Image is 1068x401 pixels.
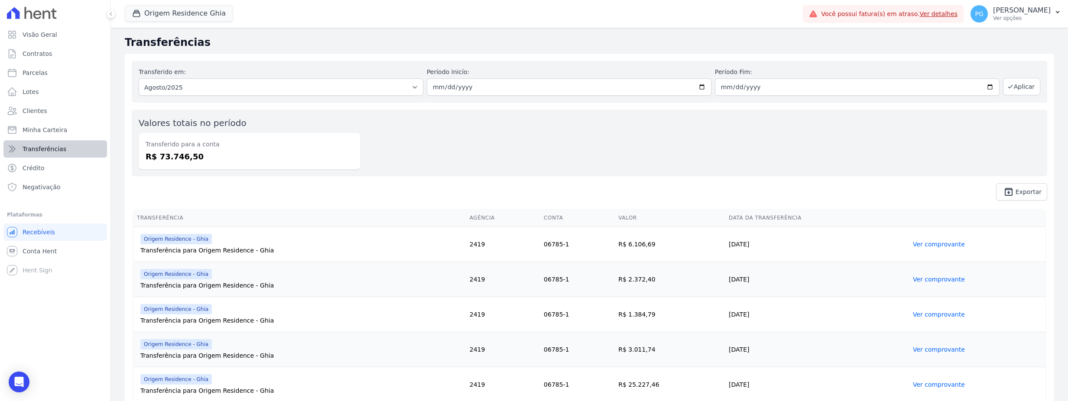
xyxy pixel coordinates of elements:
i: unarchive [1003,187,1014,197]
th: Agência [466,209,540,227]
span: Negativação [23,183,61,191]
a: Conta Hent [3,243,107,260]
span: Origem Residence - Ghia [140,269,212,279]
span: Conta Hent [23,247,57,255]
a: Contratos [3,45,107,62]
a: Ver comprovante [913,381,965,388]
td: 2419 [466,332,540,367]
a: unarchive Exportar [996,183,1047,200]
span: Origem Residence - Ghia [140,374,212,385]
div: Transferência para Origem Residence - Ghia [140,351,463,360]
span: Crédito [23,164,45,172]
span: Visão Geral [23,30,57,39]
td: R$ 2.372,40 [615,262,725,297]
td: R$ 3.011,74 [615,332,725,367]
label: Período Inicío: [427,68,711,77]
td: R$ 6.106,69 [615,227,725,262]
td: 06785-1 [540,332,615,367]
td: [DATE] [725,227,909,262]
span: Origem Residence - Ghia [140,234,212,244]
label: Transferido em: [139,68,186,75]
button: PG [PERSON_NAME] Ver opções [964,2,1068,26]
td: 2419 [466,297,540,332]
dt: Transferido para a conta [146,140,354,149]
a: Ver comprovante [913,241,965,248]
a: Ver detalhes [920,10,958,17]
th: Valor [615,209,725,227]
td: 06785-1 [540,227,615,262]
a: Parcelas [3,64,107,81]
span: Lotes [23,87,39,96]
td: [DATE] [725,262,909,297]
td: 2419 [466,262,540,297]
span: Exportar [1016,189,1042,194]
span: Parcelas [23,68,48,77]
td: 06785-1 [540,297,615,332]
a: Visão Geral [3,26,107,43]
div: Transferência para Origem Residence - Ghia [140,246,463,255]
th: Transferência [133,209,466,227]
a: Ver comprovante [913,311,965,318]
dd: R$ 73.746,50 [146,151,354,162]
div: Transferência para Origem Residence - Ghia [140,281,463,290]
div: Plataformas [7,210,104,220]
h2: Transferências [125,35,1054,50]
span: Recebíveis [23,228,55,236]
div: Transferência para Origem Residence - Ghia [140,386,463,395]
span: Origem Residence - Ghia [140,339,212,349]
button: Origem Residence Ghia [125,5,233,22]
div: Transferência para Origem Residence - Ghia [140,316,463,325]
a: Transferências [3,140,107,158]
th: Data da Transferência [725,209,909,227]
p: Ver opções [993,15,1051,22]
span: Origem Residence - Ghia [140,304,212,314]
button: Aplicar [1003,78,1040,95]
span: PG [975,11,983,17]
div: Open Intercom Messenger [9,372,29,392]
td: [DATE] [725,332,909,367]
th: Conta [540,209,615,227]
span: Contratos [23,49,52,58]
a: Lotes [3,83,107,100]
a: Crédito [3,159,107,177]
span: Transferências [23,145,66,153]
span: Minha Carteira [23,126,67,134]
td: R$ 1.384,79 [615,297,725,332]
a: Recebíveis [3,223,107,241]
td: 06785-1 [540,262,615,297]
a: Minha Carteira [3,121,107,139]
a: Negativação [3,178,107,196]
p: [PERSON_NAME] [993,6,1051,15]
td: 2419 [466,227,540,262]
span: Clientes [23,107,47,115]
label: Valores totais no período [139,118,247,128]
a: Ver comprovante [913,276,965,283]
span: Você possui fatura(s) em atraso. [821,10,958,19]
a: Clientes [3,102,107,120]
a: Ver comprovante [913,346,965,353]
label: Período Fim: [715,68,1000,77]
td: [DATE] [725,297,909,332]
